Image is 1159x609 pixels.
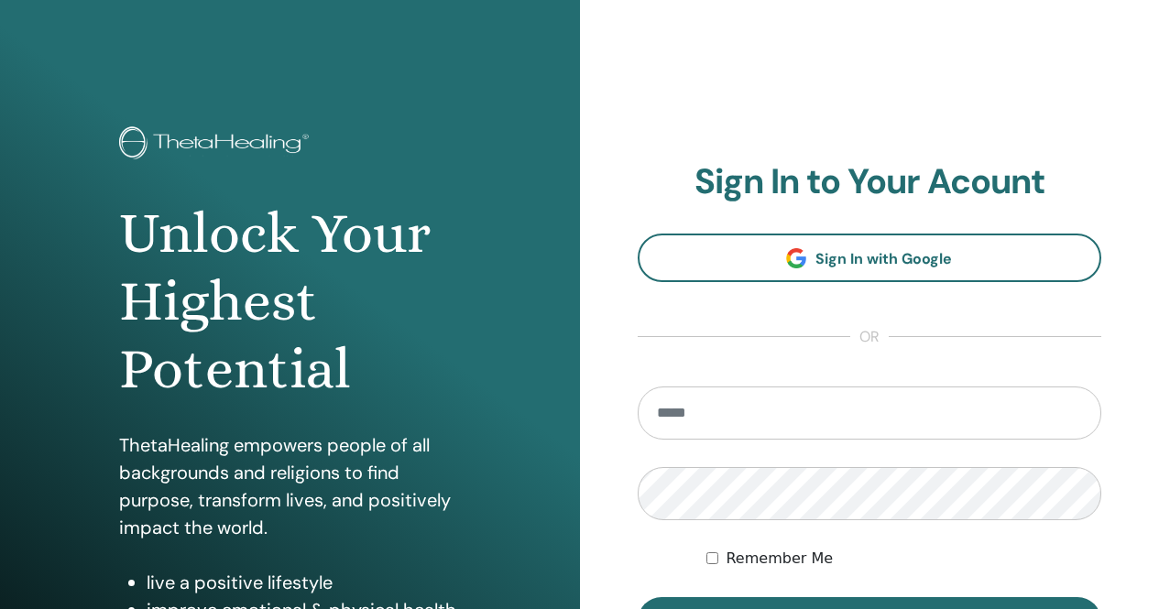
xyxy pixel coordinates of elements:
label: Remember Me [726,548,833,570]
div: Keep me authenticated indefinitely or until I manually logout [706,548,1101,570]
h2: Sign In to Your Acount [638,161,1102,203]
span: Sign In with Google [815,249,952,268]
span: or [850,326,889,348]
h1: Unlock Your Highest Potential [119,200,460,404]
p: ThetaHealing empowers people of all backgrounds and religions to find purpose, transform lives, a... [119,431,460,541]
a: Sign In with Google [638,234,1102,282]
li: live a positive lifestyle [147,569,460,596]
